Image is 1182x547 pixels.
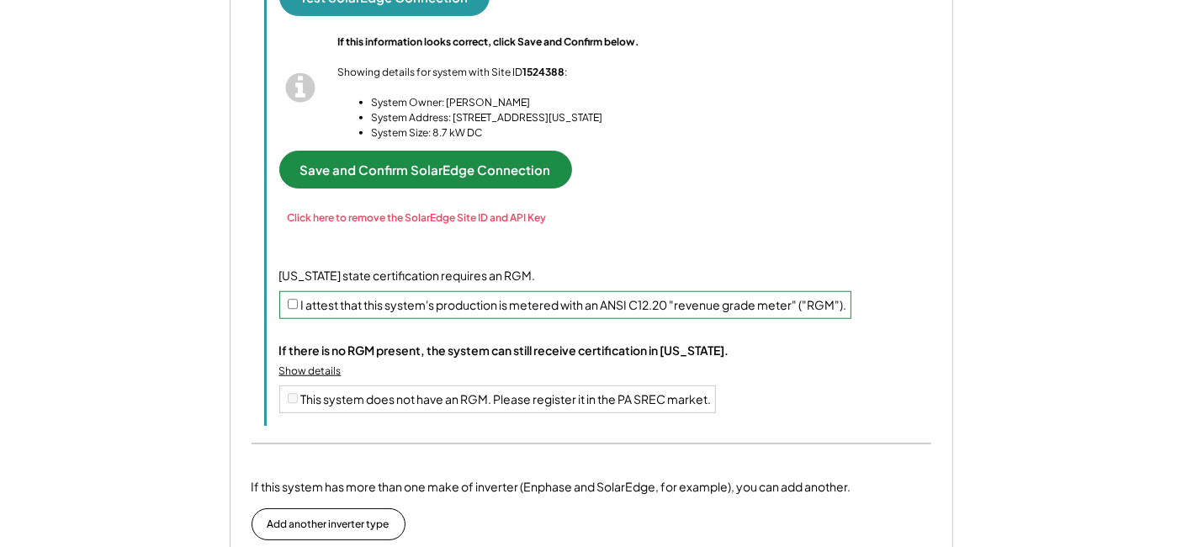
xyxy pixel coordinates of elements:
strong: 1524388 [523,66,565,78]
div: If this system has more than one make of inverter (Enphase and SolarEdge, for example), you can a... [252,478,851,496]
li: System Owner: [PERSON_NAME] [372,95,640,110]
button: Add another inverter type [252,508,405,540]
li: System Address: [STREET_ADDRESS][US_STATE] [372,110,640,125]
button: Save and Confirm SolarEdge Connection [279,151,572,189]
div: If there is no RGM present, the system can still receive certification in [US_STATE]. [279,343,729,358]
li: System Size: 8.7 kW DC [372,125,640,141]
div: Showing details for system with Site ID : [338,35,640,141]
strong: If this information looks correct, click Save and Confirm below. [338,35,640,48]
label: I attest that this system's production is metered with an ANSI C12.20 "revenue grade meter" ("RGM"). [300,297,846,312]
div: [US_STATE] state certification requires an RGM. [279,268,931,284]
label: This system does not have an RGM. Please register it in the PA SREC market. [300,391,711,406]
div: Click here to remove the SolarEdge Site ID and API Key [288,211,547,226]
div: Show details [279,364,342,379]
